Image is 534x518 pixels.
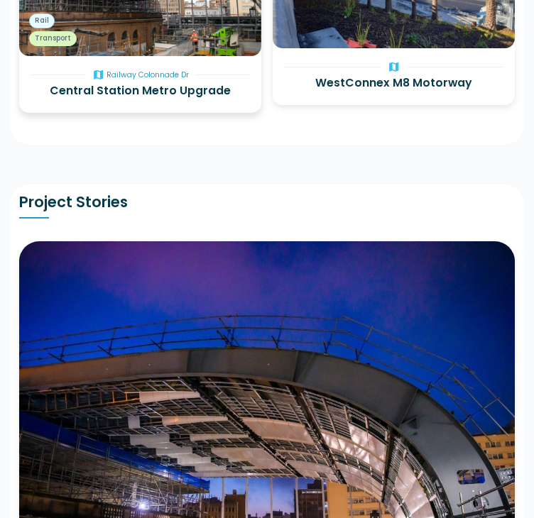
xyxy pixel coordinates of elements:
[92,67,107,82] div: map
[29,31,77,46] a: Transport
[19,193,516,211] h2: Project Stories
[386,60,401,75] div: map
[29,13,55,28] a: Rail
[107,70,189,81] div: Railway Colonnade Dr
[284,75,503,92] h3: WestConnex M8 Motorway
[31,82,250,99] h3: Central Station Metro Upgrade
